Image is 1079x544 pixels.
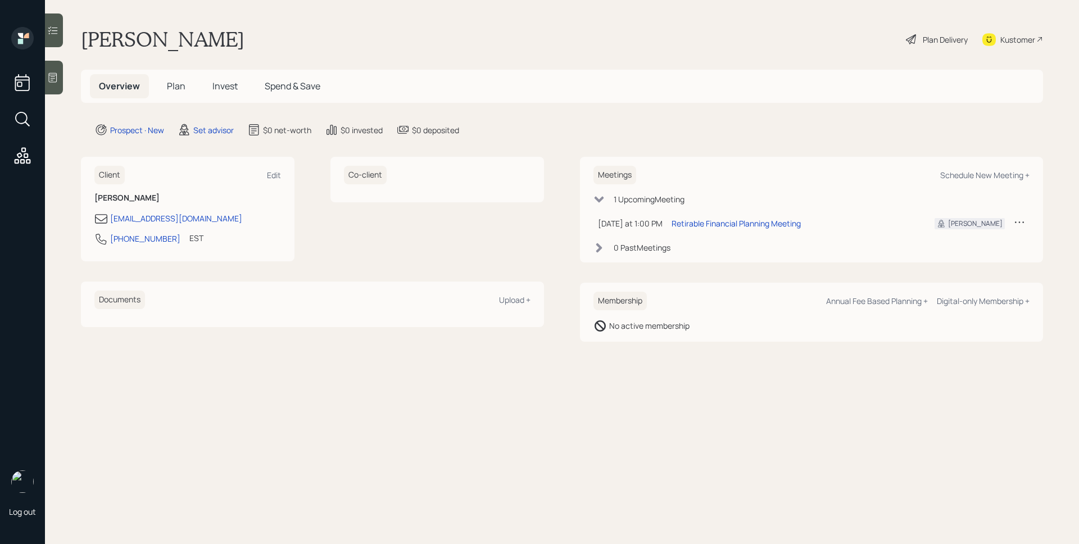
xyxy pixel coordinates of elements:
[923,34,968,46] div: Plan Delivery
[614,242,670,253] div: 0 Past Meeting s
[110,233,180,244] div: [PHONE_NUMBER]
[99,80,140,92] span: Overview
[189,232,203,244] div: EST
[167,80,185,92] span: Plan
[826,296,928,306] div: Annual Fee Based Planning +
[212,80,238,92] span: Invest
[609,320,690,332] div: No active membership
[110,124,164,136] div: Prospect · New
[499,294,531,305] div: Upload +
[593,292,647,310] h6: Membership
[937,296,1030,306] div: Digital-only Membership +
[593,166,636,184] h6: Meetings
[11,470,34,493] img: james-distasi-headshot.png
[263,124,311,136] div: $0 net-worth
[341,124,383,136] div: $0 invested
[672,217,801,229] div: Retirable Financial Planning Meeting
[81,27,244,52] h1: [PERSON_NAME]
[267,170,281,180] div: Edit
[948,219,1003,229] div: [PERSON_NAME]
[265,80,320,92] span: Spend & Save
[193,124,234,136] div: Set advisor
[412,124,459,136] div: $0 deposited
[94,291,145,309] h6: Documents
[110,212,242,224] div: [EMAIL_ADDRESS][DOMAIN_NAME]
[94,166,125,184] h6: Client
[1000,34,1035,46] div: Kustomer
[940,170,1030,180] div: Schedule New Meeting +
[344,166,387,184] h6: Co-client
[94,193,281,203] h6: [PERSON_NAME]
[9,506,36,517] div: Log out
[598,217,663,229] div: [DATE] at 1:00 PM
[614,193,684,205] div: 1 Upcoming Meeting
